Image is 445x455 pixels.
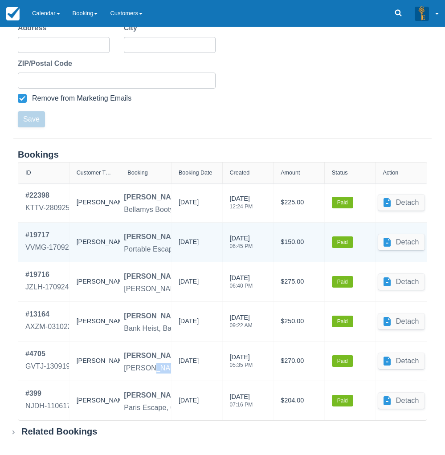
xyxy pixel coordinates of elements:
[124,192,184,203] div: [PERSON_NAME]
[281,269,317,294] div: $275.00
[77,269,113,294] div: [PERSON_NAME]
[281,230,317,255] div: $150.00
[124,23,141,33] label: City
[124,232,184,242] div: [PERSON_NAME]
[127,170,148,176] div: Booking
[25,349,70,374] a: #4705GVTJ-130919
[378,274,425,290] button: Detach
[25,321,72,332] div: AXZM-031022
[124,363,282,374] div: [PERSON_NAME] Street Mystery, Game Masters
[230,283,253,288] div: 06:40 PM
[332,170,348,176] div: Status
[281,309,317,334] div: $250.00
[179,170,212,176] div: Booking Date
[124,402,217,413] div: Paris Escape, Game Masters
[230,244,253,249] div: 06:45 PM
[179,356,199,370] div: [DATE]
[25,230,73,240] div: # 19717
[332,276,353,288] label: Paid
[415,6,429,20] img: A3
[25,242,73,253] div: VVMG-170924
[281,190,317,215] div: $225.00
[124,271,184,282] div: [PERSON_NAME]
[25,230,73,255] a: #19717VVMG-170924
[25,170,31,176] div: ID
[378,195,425,211] button: Detach
[383,170,398,176] div: Action
[179,317,199,330] div: [DATE]
[230,313,253,333] div: [DATE]
[230,323,253,328] div: 09:22 AM
[6,7,20,20] img: checkfront-main-nav-mini-logo.png
[25,388,71,413] a: #399NJDH-110617
[124,311,184,321] div: [PERSON_NAME]
[281,170,300,176] div: Amount
[25,269,69,280] div: # 19716
[230,273,253,294] div: [DATE]
[32,94,131,103] div: Remove from Marketing Emails
[124,323,247,334] div: Bank Heist, Bank Heist Room Booking
[230,392,253,413] div: [DATE]
[25,190,70,201] div: # 22398
[332,197,353,208] label: Paid
[230,170,250,176] div: Created
[332,355,353,367] label: Paid
[230,353,253,373] div: [DATE]
[332,236,353,248] label: Paid
[378,393,425,409] button: Detach
[25,190,70,215] a: #22398KTTV-280925
[124,350,184,361] div: [PERSON_NAME]
[230,402,253,407] div: 07:16 PM
[25,309,72,320] div: # 13164
[77,349,113,374] div: [PERSON_NAME]
[230,204,253,209] div: 12:24 PM
[18,23,50,33] label: Address
[378,234,425,250] button: Detach
[25,282,69,292] div: JZLH-170924
[77,309,113,334] div: [PERSON_NAME]
[77,230,113,255] div: [PERSON_NAME]
[124,390,184,401] div: [PERSON_NAME]
[230,362,253,368] div: 05:35 PM
[77,170,113,176] div: Customer Type
[332,316,353,327] label: Paid
[332,395,353,406] label: Paid
[378,313,425,329] button: Detach
[124,244,277,255] div: Portable Escape Room Box - The First Of Them
[25,349,70,359] div: # 4705
[179,396,199,409] div: [DATE]
[77,388,113,413] div: [PERSON_NAME]
[281,388,317,413] div: $204.00
[179,237,199,251] div: [DATE]
[25,269,69,294] a: #19716JZLH-170924
[124,284,232,294] div: [PERSON_NAME] Room Booking
[378,353,425,369] button: Detach
[25,309,72,334] a: #13164AXZM-031022
[230,234,253,254] div: [DATE]
[124,204,335,215] div: Bellamys Booty (School Holidays), Bellamys Booty Room Booking
[77,190,113,215] div: [PERSON_NAME]
[25,361,70,372] div: GVTJ-130919
[25,388,71,399] div: # 399
[25,401,71,411] div: NJDH-110617
[25,203,70,213] div: KTTV-280925
[18,149,427,160] div: Bookings
[21,426,98,437] div: Related Bookings
[281,349,317,374] div: $270.00
[179,277,199,290] div: [DATE]
[18,58,76,69] label: ZIP/Postal Code
[230,194,253,215] div: [DATE]
[179,198,199,211] div: [DATE]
